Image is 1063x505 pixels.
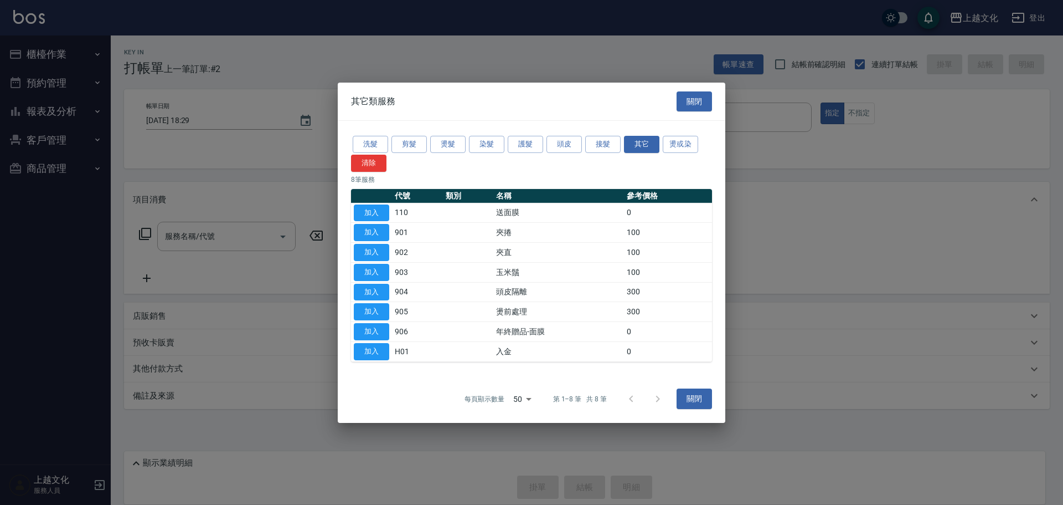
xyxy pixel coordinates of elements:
th: 代號 [392,188,443,203]
th: 名稱 [493,188,624,203]
button: 加入 [354,224,389,241]
button: 加入 [354,283,389,300]
td: 300 [624,282,712,302]
td: 901 [392,223,443,243]
td: 903 [392,262,443,282]
td: 906 [392,322,443,341]
button: 頭皮 [546,136,582,153]
button: 護髮 [508,136,543,153]
td: 0 [624,322,712,341]
p: 第 1–8 筆 共 8 筆 [553,394,607,404]
button: 燙髮 [430,136,466,153]
button: 染髮 [469,136,504,153]
td: 100 [624,242,712,262]
button: 清除 [351,155,386,172]
td: H01 [392,341,443,361]
td: 904 [392,282,443,302]
button: 加入 [354,323,389,340]
td: 玉米鬚 [493,262,624,282]
td: 100 [624,223,712,243]
td: 0 [624,203,712,223]
button: 加入 [354,343,389,360]
td: 送面膜 [493,203,624,223]
td: 年終贈品-面膜 [493,322,624,341]
button: 加入 [354,303,389,320]
button: 接髮 [585,136,621,153]
div: 50 [509,384,535,414]
td: 902 [392,242,443,262]
td: 300 [624,302,712,322]
td: 入金 [493,341,624,361]
td: 100 [624,262,712,282]
th: 參考價格 [624,188,712,203]
button: 洗髮 [353,136,388,153]
td: 0 [624,341,712,361]
td: 905 [392,302,443,322]
button: 關閉 [677,91,712,111]
button: 加入 [354,244,389,261]
button: 關閉 [677,389,712,409]
td: 頭皮隔離 [493,282,624,302]
button: 其它 [624,136,659,153]
td: 夾捲 [493,223,624,243]
button: 加入 [354,264,389,281]
span: 其它類服務 [351,96,395,107]
td: 夾直 [493,242,624,262]
p: 8 筆服務 [351,174,712,184]
p: 每頁顯示數量 [465,394,504,404]
td: 110 [392,203,443,223]
button: 剪髮 [391,136,427,153]
button: 加入 [354,204,389,221]
button: 燙或染 [663,136,698,153]
th: 類別 [443,188,494,203]
td: 燙前處理 [493,302,624,322]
